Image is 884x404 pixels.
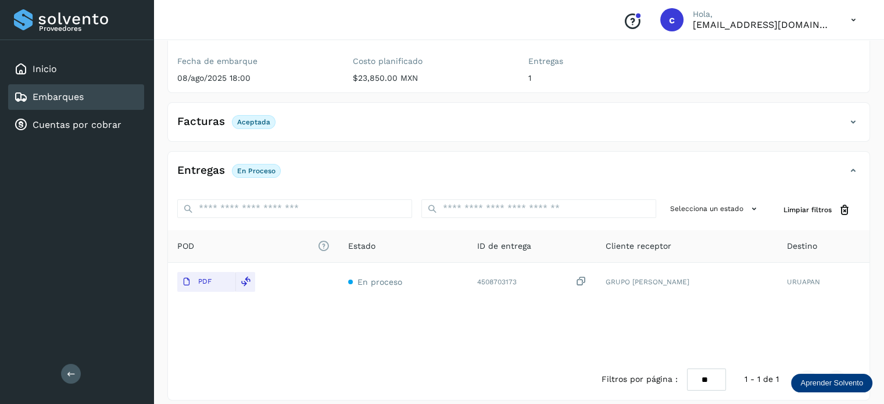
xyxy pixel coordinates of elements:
p: 1 [528,73,685,83]
p: 08/ago/2025 18:00 [177,73,334,83]
label: Costo planificado [353,56,510,66]
div: FacturasAceptada [168,112,869,141]
a: Cuentas por cobrar [33,119,121,130]
a: Inicio [33,63,57,74]
div: Reemplazar POD [235,272,255,292]
span: Destino [787,240,817,252]
label: Entregas [528,56,685,66]
td: URUAPAN [778,263,869,301]
div: Aprender Solvento [791,374,872,392]
p: $23,850.00 MXN [353,73,510,83]
label: Fecha de embarque [177,56,334,66]
span: POD [177,240,330,252]
p: cuentasespeciales8_met@castores.com.mx [693,19,832,30]
div: 4508703173 [477,276,588,288]
span: 1 - 1 de 1 [745,373,779,385]
td: GRUPO [PERSON_NAME] [596,263,778,301]
div: Inicio [8,56,144,82]
span: Limpiar filtros [783,205,832,215]
span: En proceso [357,277,402,287]
p: Proveedores [39,24,139,33]
button: Limpiar filtros [774,199,860,221]
div: Embarques [8,84,144,110]
a: Embarques [33,91,84,102]
button: Selecciona un estado [665,199,765,219]
p: Hola, [693,9,832,19]
h4: Facturas [177,115,225,128]
div: EntregasEn proceso [168,161,869,190]
h4: Entregas [177,164,225,177]
button: PDF [177,272,235,292]
span: Estado [348,240,375,252]
p: Aceptada [237,118,270,126]
span: ID de entrega [477,240,531,252]
span: Filtros por página : [602,373,678,385]
p: En proceso [237,167,275,175]
p: Aprender Solvento [800,378,863,388]
p: PDF [198,277,212,285]
div: Cuentas por cobrar [8,112,144,138]
span: Cliente receptor [606,240,671,252]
